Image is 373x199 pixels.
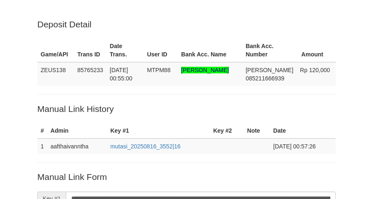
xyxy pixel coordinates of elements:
span: MTPM88 [147,67,171,73]
p: Deposit Detail [37,18,336,30]
p: Manual Link Form [37,171,336,183]
td: aafthaivanntha [47,138,107,154]
a: mutasi_20250816_3552|16 [110,143,180,150]
th: Amount [297,39,336,62]
th: Date Trans. [107,39,144,62]
td: [DATE] 00:57:26 [270,138,336,154]
th: Admin [47,123,107,138]
span: Copy 085211666939 to clipboard [246,75,284,82]
th: # [37,123,47,138]
th: Key #2 [210,123,244,138]
td: ZEUS138 [37,62,74,86]
th: Note [244,123,270,138]
th: Bank Acc. Number [242,39,297,62]
th: Bank Acc. Name [178,39,242,62]
p: Manual Link History [37,103,336,115]
span: Rp 120,000 [300,67,330,73]
th: Date [270,123,336,138]
td: 1 [37,138,47,154]
th: User ID [144,39,178,62]
td: 85765233 [74,62,106,86]
span: Nama rekening >18 huruf, harap diedit [181,67,229,73]
span: [DATE] 00:55:00 [110,67,133,82]
th: Trans ID [74,39,106,62]
th: Game/API [37,39,74,62]
th: Key #1 [107,123,210,138]
span: [PERSON_NAME] [246,67,293,73]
